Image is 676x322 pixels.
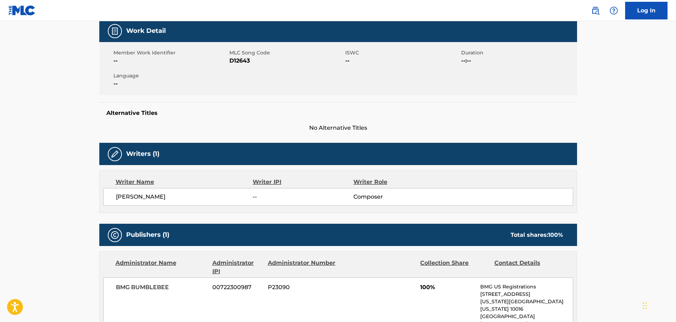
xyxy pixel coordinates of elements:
[212,283,263,292] span: 00722300987
[113,72,228,80] span: Language
[99,124,577,132] span: No Alternative Titles
[116,283,207,292] span: BMG BUMBLEBEE
[494,259,563,276] div: Contact Details
[591,6,600,15] img: search
[113,57,228,65] span: --
[116,178,253,186] div: Writer Name
[345,49,459,57] span: ISWC
[588,4,602,18] a: Public Search
[480,298,572,313] p: [US_STATE][GEOGRAPHIC_DATA][US_STATE] 10016
[111,150,119,158] img: Writers
[480,313,572,320] p: [GEOGRAPHIC_DATA]
[610,6,618,15] img: help
[126,150,159,158] h5: Writers (1)
[212,259,263,276] div: Administrator IPI
[607,4,621,18] div: Help
[126,231,169,239] h5: Publishers (1)
[625,2,668,19] a: Log In
[345,57,459,65] span: --
[113,80,228,88] span: --
[480,283,572,291] p: BMG US Registrations
[353,178,445,186] div: Writer Role
[268,259,336,276] div: Administrator Number
[253,178,353,186] div: Writer IPI
[106,110,570,117] h5: Alternative Titles
[480,291,572,298] p: [STREET_ADDRESS]
[126,27,166,35] h5: Work Detail
[8,5,36,16] img: MLC Logo
[461,57,575,65] span: --:--
[229,57,343,65] span: D12643
[116,193,253,201] span: [PERSON_NAME]
[253,193,353,201] span: --
[113,49,228,57] span: Member Work Identifier
[268,283,336,292] span: P23090
[116,259,207,276] div: Administrator Name
[111,231,119,239] img: Publishers
[420,283,475,292] span: 100%
[353,193,445,201] span: Composer
[643,295,647,316] div: Drag
[229,49,343,57] span: MLC Song Code
[548,232,563,238] span: 100 %
[111,27,119,35] img: Work Detail
[511,231,563,239] div: Total shares:
[461,49,575,57] span: Duration
[420,259,489,276] div: Collection Share
[641,288,676,322] iframe: Chat Widget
